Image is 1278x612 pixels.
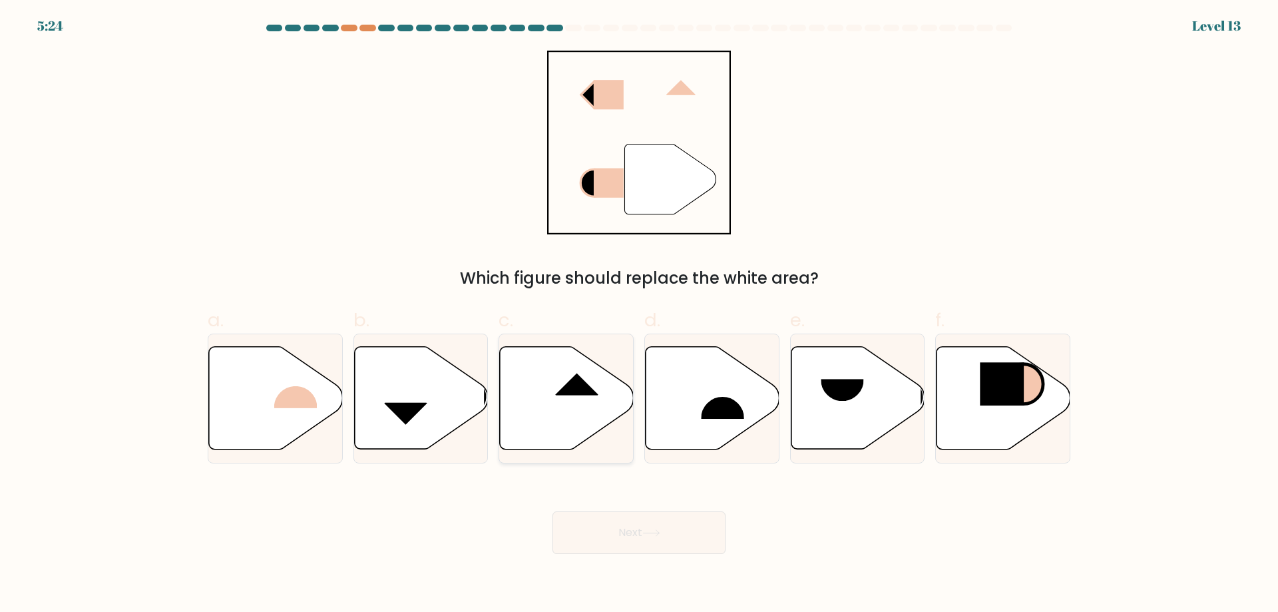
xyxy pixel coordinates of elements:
span: c. [499,307,513,333]
span: f. [935,307,945,333]
div: 5:24 [37,16,63,36]
button: Next [552,511,726,554]
span: e. [790,307,805,333]
g: " [624,145,716,214]
div: Level 13 [1192,16,1241,36]
span: b. [353,307,369,333]
span: d. [644,307,660,333]
span: a. [208,307,224,333]
div: Which figure should replace the white area? [216,266,1062,290]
